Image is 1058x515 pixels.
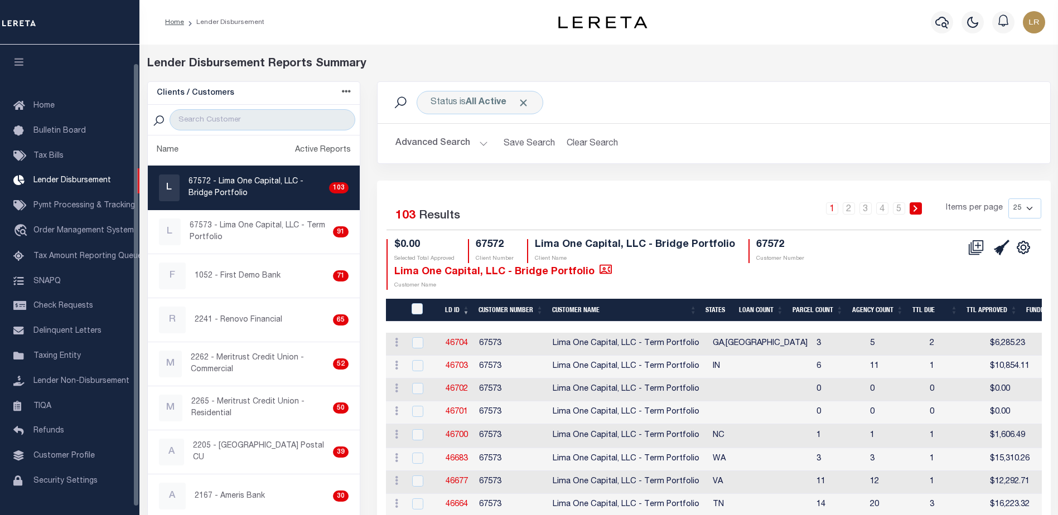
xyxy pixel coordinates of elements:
span: Refunds [33,427,64,435]
a: 2 [843,202,855,215]
td: Lima One Capital, LLC - Term Portfolio [548,448,708,471]
a: Home [165,19,184,26]
td: $6,285.23 [985,333,1038,356]
button: Advanced Search [395,133,488,154]
div: 50 [333,402,349,414]
td: 5 [866,333,925,356]
td: 0 [866,378,925,401]
a: 46703 [446,362,468,370]
a: 46677 [446,478,468,485]
td: WA [708,448,812,471]
div: Active Reports [295,144,351,157]
td: 67573 [475,448,548,471]
th: Ttl Due: activate to sort column ascending [908,299,962,322]
span: TIQA [33,402,51,410]
img: svg+xml;base64,PHN2ZyB4bWxucz0iaHR0cDovL3d3dy53My5vcmcvMjAwMC9zdmciIHBvaW50ZXItZXZlbnRzPSJub25lIi... [1023,11,1045,33]
td: IN [708,356,812,378]
td: 3 [812,448,866,471]
th: Parcel Count: activate to sort column ascending [788,299,848,322]
th: Ttl Approved: activate to sort column ascending [962,299,1022,322]
td: $0.00 [985,378,1038,401]
a: 46702 [446,385,468,393]
td: Lima One Capital, LLC - Term Portfolio [548,471,708,494]
td: 3 [812,333,866,356]
span: Tax Bills [33,152,64,160]
h4: Lima One Capital, LLC - Bridge Portfolio [535,239,735,251]
div: R [159,307,186,333]
td: $12,292.71 [985,471,1038,494]
td: 0 [866,401,925,424]
div: L [159,174,180,201]
p: Client Name [535,255,735,263]
div: A [159,483,186,509]
td: 1 [925,356,985,378]
div: 91 [333,226,349,237]
span: Lender Non-Disbursement [33,377,129,385]
th: Agency Count: activate to sort column ascending [848,299,908,322]
p: Customer Name [394,281,612,290]
span: Delinquent Letters [33,327,102,335]
p: 67572 - Lima One Capital, LLC - Bridge Portfolio [189,176,325,200]
th: LDID [404,299,441,322]
p: 2167 - Ameris Bank [195,490,265,502]
td: Lima One Capital, LLC - Term Portfolio [548,333,708,356]
i: travel_explore [13,224,31,239]
p: 2265 - Meritrust Credit Union - Residential [191,396,328,420]
span: Taxing Entity [33,352,81,360]
td: Lima One Capital, LLC - Term Portfolio [548,356,708,378]
td: 1 [812,424,866,448]
div: M [159,395,182,421]
td: 1 [925,448,985,471]
div: A [159,439,184,465]
span: Home [33,102,55,110]
a: M2262 - Meritrust Credit Union - Commercial52 [148,342,360,386]
span: Items per page [946,202,1003,215]
div: 71 [333,270,349,281]
div: 52 [333,358,349,370]
img: logo-dark.svg [558,16,648,28]
h4: 67572 [476,239,514,251]
div: Name [157,144,178,157]
div: 65 [333,314,349,325]
td: $10,854.11 [985,356,1038,378]
td: $15,310.26 [985,448,1038,471]
th: States [701,299,734,322]
td: 0 [925,401,985,424]
td: 67573 [475,471,548,494]
div: L [159,218,181,245]
span: SNAPQ [33,277,61,285]
td: $1,606.49 [985,424,1038,448]
p: 67573 - Lima One Capital, LLC - Term Portfolio [190,220,328,244]
td: 67573 [475,424,548,448]
span: Tax Amount Reporting Queue [33,252,142,260]
td: GA,[GEOGRAPHIC_DATA] [708,333,812,356]
b: All Active [466,98,506,107]
p: 2241 - Renovo Financial [195,314,282,326]
p: Selected Total Approved [394,255,455,263]
a: 46701 [446,408,468,416]
td: 12 [866,471,925,494]
a: L67573 - Lima One Capital, LLC - Term Portfolio91 [148,210,360,254]
td: VA [708,471,812,494]
div: M [159,351,182,377]
th: Customer Number: activate to sort column ascending [474,299,548,322]
p: 2262 - Meritrust Credit Union - Commercial [191,352,328,376]
td: 1 [866,424,925,448]
span: Lender Disbursement [33,177,111,184]
li: Lender Disbursement [184,17,264,27]
span: Customer Profile [33,452,95,460]
a: R2241 - Renovo Financial65 [148,298,360,342]
td: 0 [812,378,866,401]
a: L67572 - Lima One Capital, LLC - Bridge Portfolio103 [148,166,360,210]
button: Save Search [497,133,562,154]
p: 1052 - First Demo Bank [195,270,281,282]
h5: Clients / Customers [157,89,234,98]
p: Customer Number [756,255,804,263]
td: Lima One Capital, LLC - Term Portfolio [548,401,708,424]
span: Check Requests [33,302,93,310]
a: 3 [859,202,872,215]
span: Click to Remove [518,97,529,109]
span: Order Management System [33,227,134,235]
a: 5 [893,202,905,215]
a: M2265 - Meritrust Credit Union - Residential50 [148,386,360,430]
